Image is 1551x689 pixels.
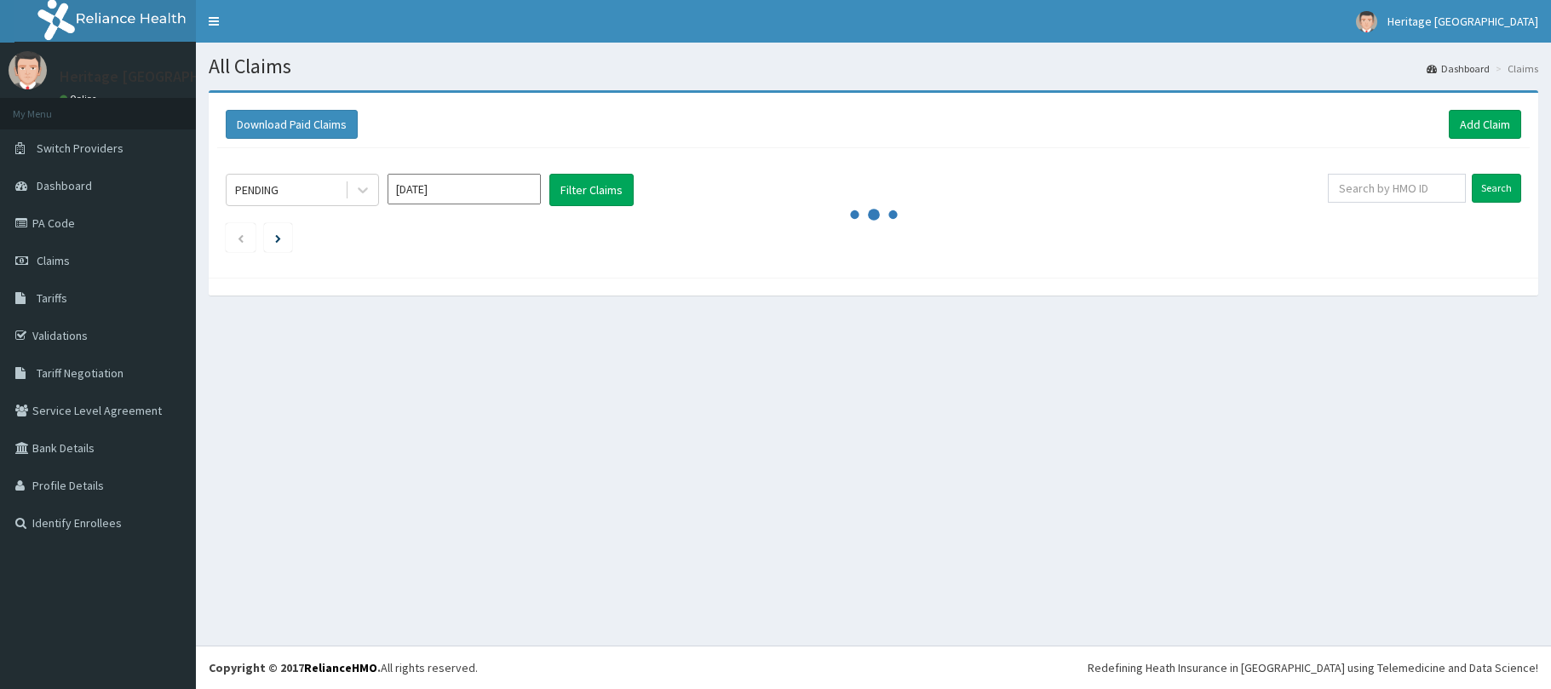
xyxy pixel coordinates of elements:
li: Claims [1491,61,1538,76]
img: User Image [1356,11,1377,32]
p: Heritage [GEOGRAPHIC_DATA] [60,69,262,84]
a: Online [60,93,101,105]
h1: All Claims [209,55,1538,78]
a: Dashboard [1427,61,1490,76]
img: User Image [9,51,47,89]
span: Heritage [GEOGRAPHIC_DATA] [1387,14,1538,29]
button: Download Paid Claims [226,110,358,139]
span: Switch Providers [37,141,124,156]
strong: Copyright © 2017 . [209,660,381,675]
input: Select Month and Year [388,174,541,204]
a: Previous page [237,230,244,245]
footer: All rights reserved. [196,646,1551,689]
span: Tariff Negotiation [37,365,124,381]
div: PENDING [235,181,279,198]
button: Filter Claims [549,174,634,206]
span: Dashboard [37,178,92,193]
input: Search [1472,174,1521,203]
span: Tariffs [37,290,67,306]
input: Search by HMO ID [1328,174,1466,203]
svg: audio-loading [848,189,899,240]
a: RelianceHMO [304,660,377,675]
a: Next page [275,230,281,245]
div: Redefining Heath Insurance in [GEOGRAPHIC_DATA] using Telemedicine and Data Science! [1088,659,1538,676]
span: Claims [37,253,70,268]
a: Add Claim [1449,110,1521,139]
